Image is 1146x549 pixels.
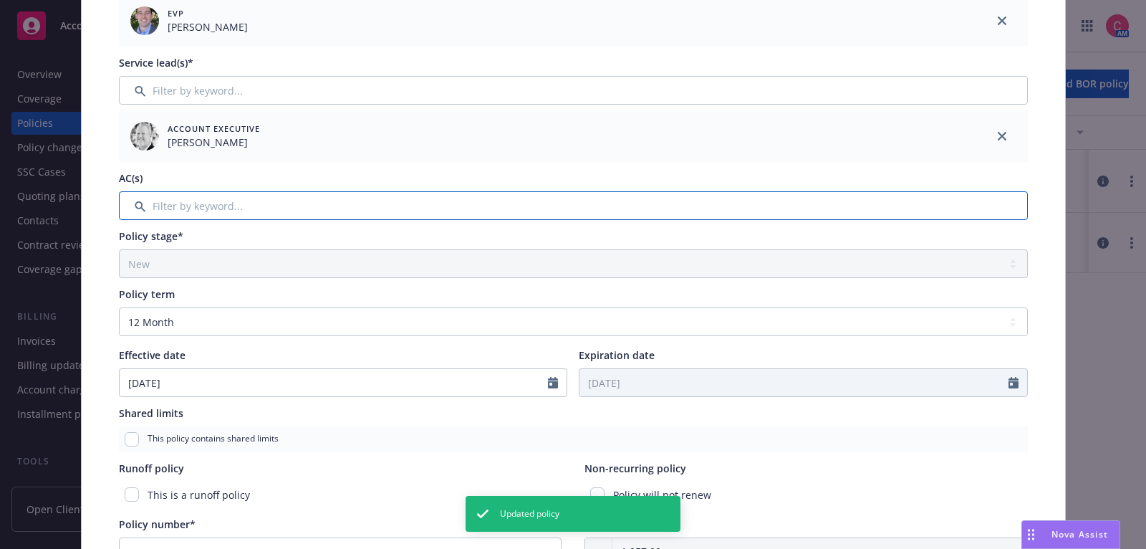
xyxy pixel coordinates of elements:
[119,287,175,301] span: Policy term
[1021,520,1120,549] button: Nova Assist
[168,19,248,34] span: [PERSON_NAME]
[993,12,1011,29] a: close
[119,171,143,185] span: AC(s)
[119,406,183,420] span: Shared limits
[584,462,686,475] span: Non-recurring policy
[130,122,159,151] img: employee photo
[168,135,260,150] span: [PERSON_NAME]
[584,482,1028,508] div: Policy will not renew
[168,123,260,135] span: Account Executive
[119,462,184,475] span: Runoff policy
[119,426,1028,452] div: This policy contains shared limits
[579,369,1008,396] input: MM/DD/YYYY
[119,517,196,531] span: Policy number*
[119,348,186,362] span: Effective date
[1022,521,1040,548] div: Drag to move
[1008,377,1019,388] svg: Calendar
[548,377,558,388] svg: Calendar
[500,507,559,520] span: Updated policy
[993,128,1011,145] a: close
[119,191,1028,220] input: Filter by keyword...
[1051,528,1108,540] span: Nova Assist
[119,76,1028,105] input: Filter by keyword...
[119,482,562,508] div: This is a runoff policy
[168,7,248,19] span: EVP
[120,369,549,396] input: MM/DD/YYYY
[130,6,159,35] img: employee photo
[119,229,183,243] span: Policy stage*
[579,348,655,362] span: Expiration date
[119,56,193,70] span: Service lead(s)*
